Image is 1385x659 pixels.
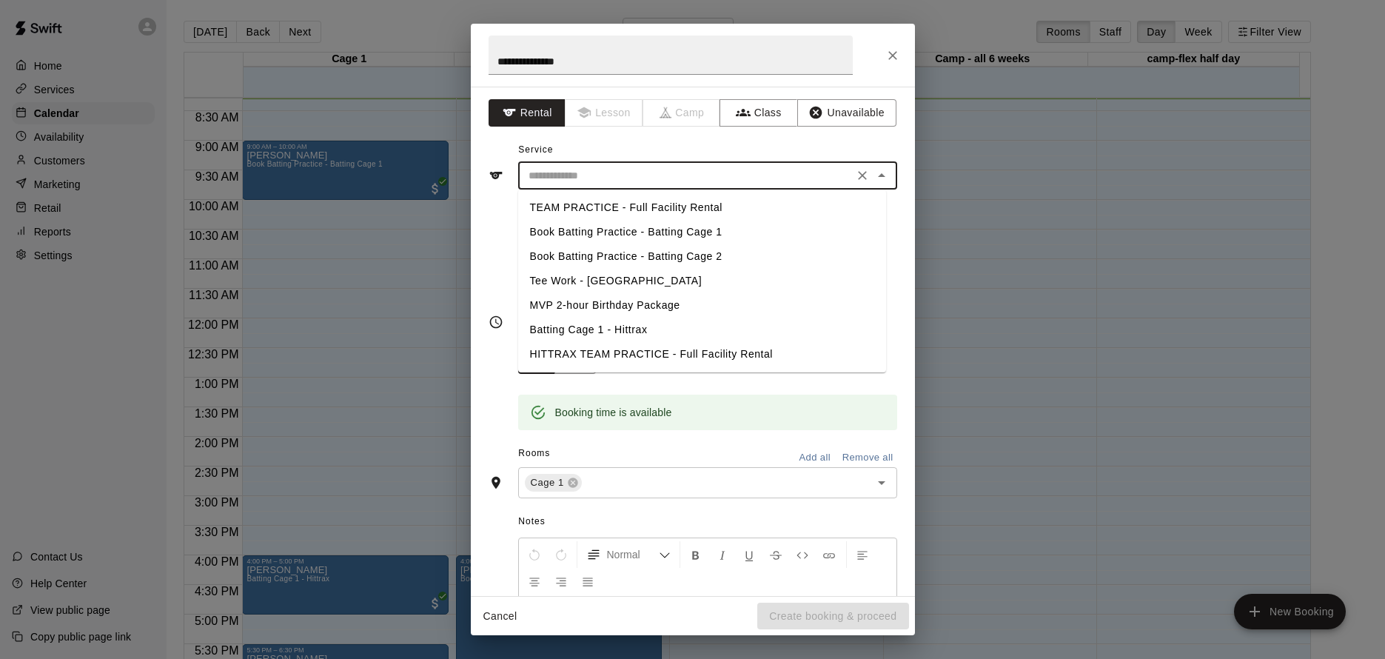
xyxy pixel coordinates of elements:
span: Lessons must be created in the Services page first [566,99,643,127]
li: Book Batting Practice - Batting Cage 1 [518,220,886,244]
button: Undo [522,541,547,568]
button: Open [871,472,892,493]
li: TEAM PRACTICE - Full Facility Rental [518,195,886,220]
button: Insert Link [816,541,842,568]
button: Unavailable [797,99,896,127]
svg: Service [489,168,503,183]
span: Camps can only be created in the Services page [643,99,721,127]
div: Booking time is available [555,399,672,426]
div: Cage 1 [525,474,582,492]
button: Format Italics [710,541,735,568]
span: Normal [607,547,659,562]
li: Batting Cage 1 - Hittrax [518,318,886,342]
span: Rooms [518,448,550,458]
button: Format Bold [683,541,708,568]
button: Add all [791,446,839,469]
svg: Timing [489,315,503,329]
button: Right Align [549,568,574,595]
svg: Rooms [489,475,503,490]
button: Left Align [850,541,875,568]
button: Close [879,42,906,69]
button: Insert Code [790,541,815,568]
button: Format Strikethrough [763,541,788,568]
span: Notes [518,510,896,534]
button: Formatting Options [580,541,677,568]
button: Redo [549,541,574,568]
li: Book Batting Practice - Batting Cage 2 [518,244,886,269]
button: Format Underline [737,541,762,568]
button: Clear [852,165,873,186]
button: Remove all [839,446,897,469]
li: MVP 2-hour Birthday Package [518,293,886,318]
li: Tee Work - [GEOGRAPHIC_DATA] [518,269,886,293]
span: Service [518,144,553,155]
li: HITTRAX TEAM PRACTICE - Full Facility Rental [518,342,886,367]
button: Close [871,165,892,186]
button: Cancel [477,603,524,630]
button: Center Align [522,568,547,595]
button: Rental [489,99,566,127]
button: Justify Align [575,568,600,595]
button: Class [720,99,797,127]
span: Cage 1 [525,475,570,490]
